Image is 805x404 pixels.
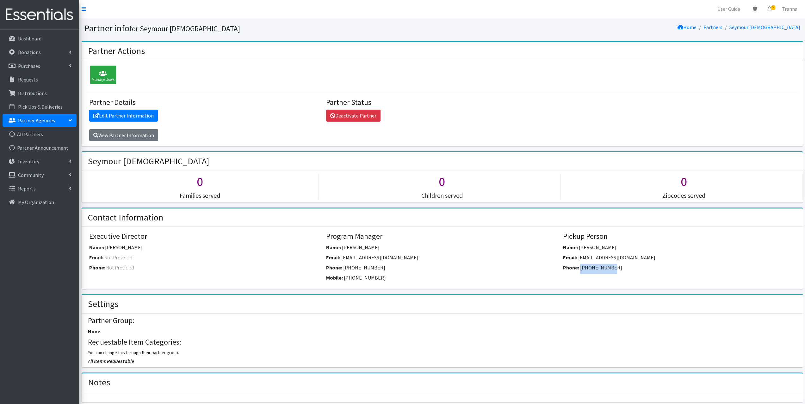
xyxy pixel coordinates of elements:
[89,232,321,241] h4: Executive Director
[3,87,77,99] a: Distributions
[129,24,240,33] small: for Seymour [DEMOGRAPHIC_DATA]
[324,174,560,189] h1: 0
[18,158,39,165] p: Inventory
[89,110,158,122] a: Edit Partner Information
[343,264,385,271] span: [PHONE_NUMBER]
[341,254,418,261] span: [EMAIL_ADDRESS][DOMAIN_NAME]
[729,24,800,30] a: Seymour [DEMOGRAPHIC_DATA]
[326,254,340,261] label: Email:
[88,212,163,223] h2: Contact Information
[3,46,77,58] a: Donations
[89,244,104,251] label: Name:
[105,244,143,250] span: [PERSON_NAME]
[326,264,342,271] label: Phone:
[703,24,722,30] a: Partners
[342,244,380,250] span: [PERSON_NAME]
[3,128,77,141] a: All Partners
[579,244,616,250] span: [PERSON_NAME]
[88,46,145,57] h2: Partner Actions
[89,254,103,261] label: Email:
[777,3,802,15] a: Tranna
[89,98,321,107] h4: Partner Details
[84,23,440,34] h1: Partner info
[3,60,77,72] a: Purchases
[324,192,560,199] h5: Children served
[18,63,40,69] p: Purchases
[580,264,622,271] span: [PHONE_NUMBER]
[18,76,38,83] p: Requests
[578,254,655,261] span: [EMAIL_ADDRESS][DOMAIN_NAME]
[82,174,319,189] h1: 0
[88,299,118,310] h2: Settings
[104,254,132,261] span: Not-Provided
[87,73,116,79] a: Manage Users
[344,274,386,281] span: [PHONE_NUMBER]
[18,104,63,110] p: Pick Ups & Deliveries
[563,254,577,261] label: Email:
[3,155,77,168] a: Inventory
[88,156,209,167] h2: Seymour [DEMOGRAPHIC_DATA]
[18,35,41,42] p: Dashboard
[771,5,775,10] span: 5
[89,264,105,271] label: Phone:
[563,264,579,271] label: Phone:
[18,172,44,178] p: Community
[762,3,777,15] a: 5
[326,110,381,122] a: Deactivate Partner
[678,24,697,30] a: Home
[563,244,578,251] label: Name:
[18,199,54,205] p: My Organization
[88,349,796,356] p: You can change this through their partner group.
[88,328,100,335] label: None
[3,73,77,86] a: Requests
[712,3,745,15] a: User Guide
[18,90,47,96] p: Distributions
[3,32,77,45] a: Dashboard
[18,185,36,192] p: Reports
[88,316,796,325] h4: Partner Group:
[326,274,343,281] label: Mobile:
[88,377,110,388] h2: Notes
[3,114,77,127] a: Partner Agencies
[88,358,134,364] span: All Items Requestable
[88,338,796,347] h4: Requestable Item Categories:
[18,49,41,55] p: Donations
[326,98,558,107] h4: Partner Status
[3,4,77,25] img: HumanEssentials
[563,232,795,241] h4: Pickup Person
[3,142,77,154] a: Partner Announcement
[566,174,802,189] h1: 0
[566,192,802,199] h5: Zipcodes served
[3,196,77,208] a: My Organization
[3,100,77,113] a: Pick Ups & Deliveries
[18,117,55,124] p: Partner Agencies
[90,65,116,84] div: Manage Users
[82,192,319,199] h5: Families served
[326,244,341,251] label: Name:
[89,129,158,141] a: View Partner Information
[3,169,77,181] a: Community
[3,182,77,195] a: Reports
[106,264,134,271] span: Not-Provided
[326,232,558,241] h4: Program Manager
